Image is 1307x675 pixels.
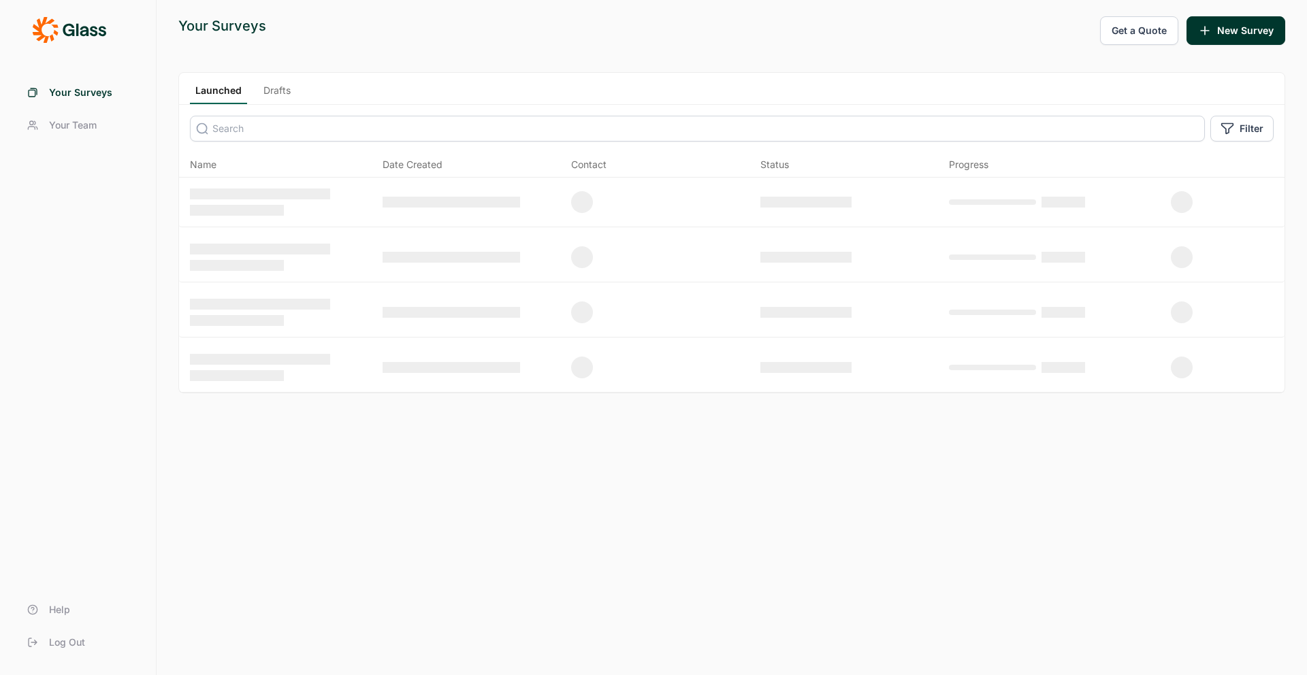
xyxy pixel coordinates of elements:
div: Progress [949,158,988,171]
a: Drafts [258,84,296,104]
span: Help [49,603,70,616]
span: Your Team [49,118,97,132]
span: Date Created [383,158,442,171]
button: New Survey [1187,16,1285,45]
button: Get a Quote [1100,16,1178,45]
div: Your Surveys [178,16,266,35]
a: Launched [190,84,247,104]
button: Filter [1210,116,1274,142]
span: Your Surveys [49,86,112,99]
span: Log Out [49,636,85,649]
span: Filter [1240,122,1263,135]
div: Status [760,158,789,171]
div: Contact [571,158,607,171]
input: Search [190,116,1205,142]
span: Name [190,158,216,171]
